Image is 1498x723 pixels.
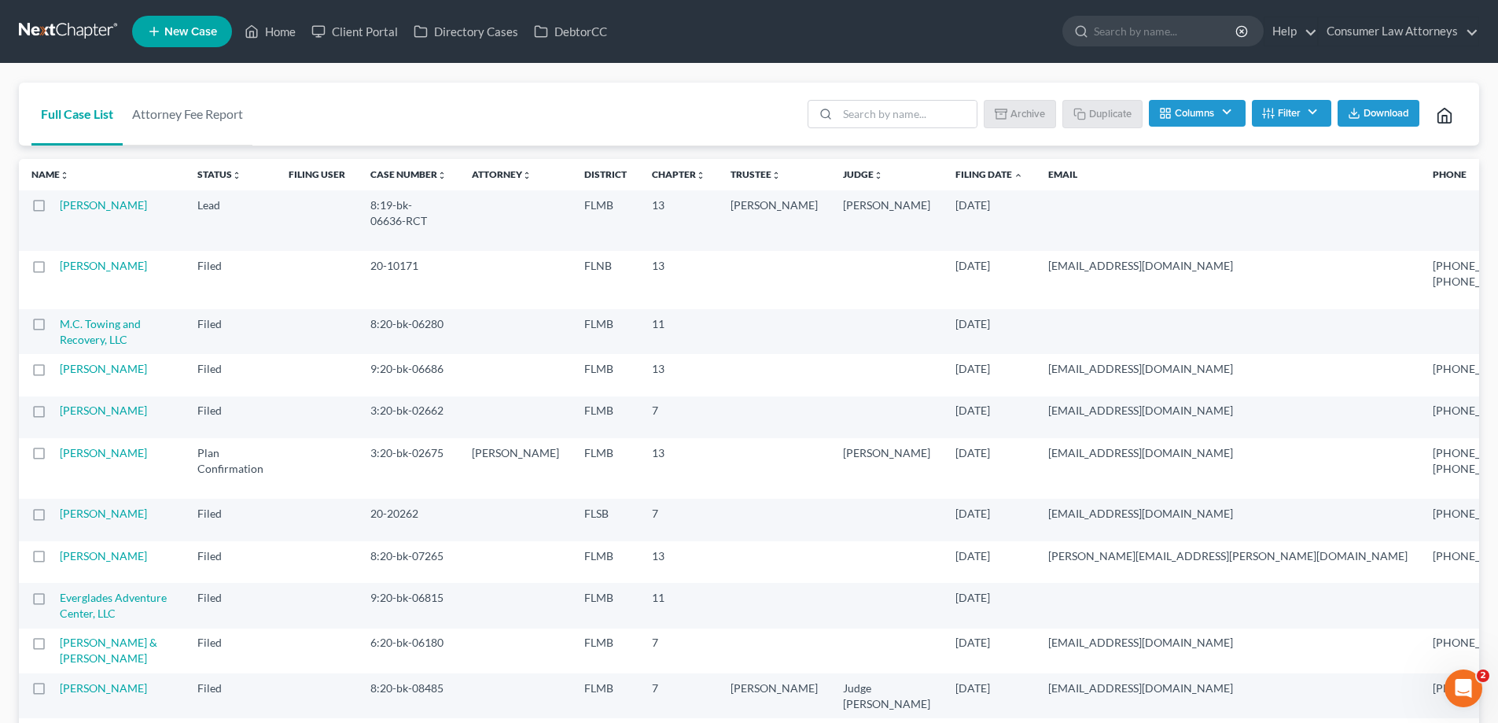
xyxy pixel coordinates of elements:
[837,101,977,127] input: Search by name...
[60,171,69,180] i: unfold_more
[358,354,459,396] td: 9:20-bk-06686
[472,168,532,180] a: Attorneyunfold_more
[572,541,639,583] td: FLMB
[771,171,781,180] i: unfold_more
[1036,159,1420,190] th: Email
[185,541,276,583] td: Filed
[60,681,147,695] a: [PERSON_NAME]
[31,83,123,146] a: Full Case List
[237,17,304,46] a: Home
[639,397,718,438] td: 7
[639,354,718,396] td: 13
[60,404,147,417] a: [PERSON_NAME]
[639,438,718,499] td: 13
[358,583,459,628] td: 9:20-bk-06815
[639,541,718,583] td: 13
[1048,548,1408,564] pre: [PERSON_NAME][EMAIL_ADDRESS][PERSON_NAME][DOMAIN_NAME]
[572,309,639,354] td: FLMB
[358,629,459,673] td: 6:20-bk-06180
[1445,670,1482,707] iframe: Intercom live chat
[572,673,639,718] td: FLMB
[943,438,1036,499] td: [DATE]
[197,168,241,180] a: Statusunfold_more
[1338,100,1419,127] button: Download
[639,499,718,540] td: 7
[185,673,276,718] td: Filed
[31,168,69,180] a: Nameunfold_more
[830,673,943,718] td: Judge [PERSON_NAME]
[1048,258,1408,274] pre: [EMAIL_ADDRESS][DOMAIN_NAME]
[639,673,718,718] td: 7
[232,171,241,180] i: unfold_more
[185,438,276,499] td: Plan Confirmation
[943,499,1036,540] td: [DATE]
[943,583,1036,628] td: [DATE]
[437,171,447,180] i: unfold_more
[60,446,147,459] a: [PERSON_NAME]
[185,190,276,251] td: Lead
[874,171,883,180] i: unfold_more
[639,190,718,251] td: 13
[572,397,639,438] td: FLMB
[526,17,615,46] a: DebtorCC
[185,354,276,396] td: Filed
[123,83,252,146] a: Attorney Fee Report
[1364,107,1409,120] span: Download
[304,17,406,46] a: Client Portal
[358,499,459,540] td: 20-20262
[60,198,147,212] a: [PERSON_NAME]
[185,397,276,438] td: Filed
[572,354,639,396] td: FLMB
[572,438,639,499] td: FLMB
[185,251,276,308] td: Filed
[639,583,718,628] td: 11
[943,190,1036,251] td: [DATE]
[572,251,639,308] td: FLNB
[955,168,1023,180] a: Filing Date expand_less
[639,629,718,673] td: 7
[1048,361,1408,377] pre: [EMAIL_ADDRESS][DOMAIN_NAME]
[1264,17,1317,46] a: Help
[60,591,167,620] a: Everglades Adventure Center, LLC
[522,171,532,180] i: unfold_more
[943,673,1036,718] td: [DATE]
[459,438,572,499] td: [PERSON_NAME]
[1048,506,1408,522] pre: [EMAIL_ADDRESS][DOMAIN_NAME]
[1048,445,1408,461] pre: [EMAIL_ADDRESS][DOMAIN_NAME]
[60,317,141,346] a: M.C. Towing and Recovery, LLC
[718,190,830,251] td: [PERSON_NAME]
[943,309,1036,354] td: [DATE]
[1149,100,1245,127] button: Columns
[358,541,459,583] td: 8:20-bk-07265
[1252,100,1331,127] button: Filter
[943,541,1036,583] td: [DATE]
[1477,670,1489,682] span: 2
[572,583,639,628] td: FLMB
[572,629,639,673] td: FLMB
[164,26,217,38] span: New Case
[406,17,526,46] a: Directory Cases
[718,673,830,718] td: [PERSON_NAME]
[276,159,358,190] th: Filing User
[185,499,276,540] td: Filed
[830,190,943,251] td: [PERSON_NAME]
[370,168,447,180] a: Case Numberunfold_more
[1048,403,1408,419] pre: [EMAIL_ADDRESS][DOMAIN_NAME]
[60,507,147,520] a: [PERSON_NAME]
[1014,171,1023,180] i: expand_less
[358,190,459,251] td: 8:19-bk-06636-RCT
[185,309,276,354] td: Filed
[943,629,1036,673] td: [DATE]
[830,438,943,499] td: [PERSON_NAME]
[358,673,459,718] td: 8:20-bk-08485
[1094,17,1238,46] input: Search by name...
[943,251,1036,308] td: [DATE]
[652,168,705,180] a: Chapterunfold_more
[60,549,147,563] a: [PERSON_NAME]
[1319,17,1478,46] a: Consumer Law Attorneys
[843,168,883,180] a: Judgeunfold_more
[572,499,639,540] td: FLSB
[185,629,276,673] td: Filed
[572,159,639,190] th: District
[731,168,781,180] a: Trusteeunfold_more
